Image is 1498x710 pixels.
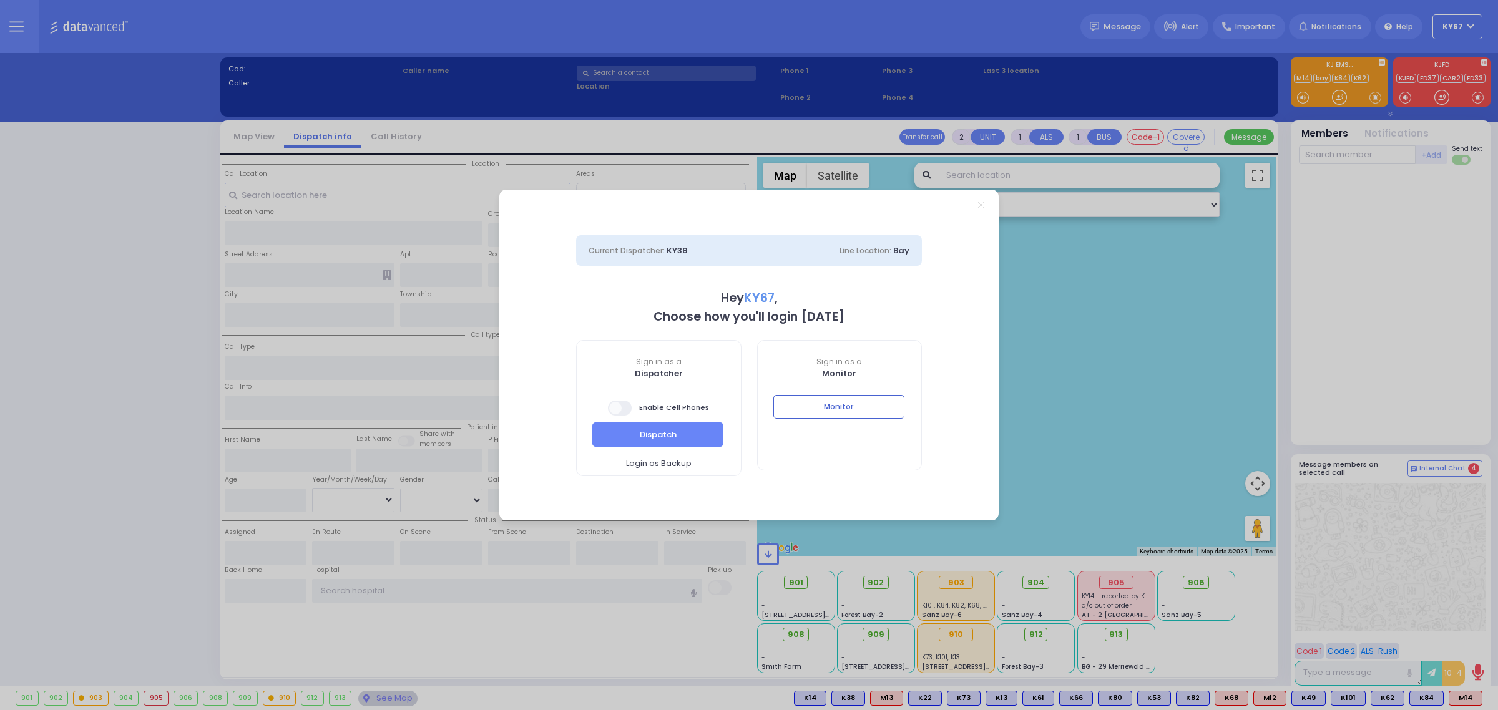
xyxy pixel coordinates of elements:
[758,356,922,367] span: Sign in as a
[893,245,909,256] span: Bay
[667,245,688,256] span: KY38
[721,289,778,306] b: Hey ,
[654,308,844,325] b: Choose how you'll login [DATE]
[626,457,692,470] span: Login as Backup
[744,289,775,306] span: KY67
[577,356,741,367] span: Sign in as a
[840,245,891,256] span: Line Location:
[592,422,723,446] button: Dispatch
[773,395,904,419] button: Monitor
[608,399,709,417] span: Enable Cell Phones
[977,202,984,208] a: Close
[635,367,683,379] b: Dispatcher
[589,245,665,256] span: Current Dispatcher:
[822,367,856,379] b: Monitor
